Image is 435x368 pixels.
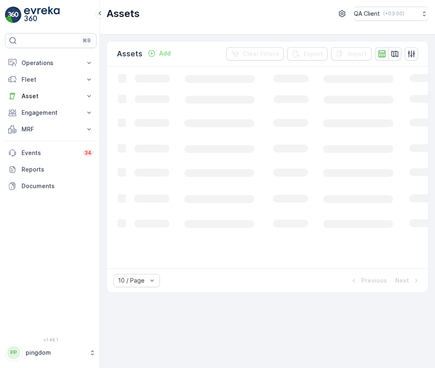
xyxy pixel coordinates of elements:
[5,88,97,104] button: Asset
[22,182,93,190] p: Documents
[22,109,80,117] p: Engagement
[5,145,97,161] a: Events34
[394,276,421,286] button: Next
[5,121,97,138] button: MRF
[348,50,367,58] p: Import
[144,48,174,58] button: Add
[349,276,388,286] button: Previous
[159,49,171,58] p: Add
[22,125,80,133] p: MRF
[5,337,97,342] span: v 1.48.1
[5,7,22,23] img: logo
[26,349,85,357] p: pingdom
[106,7,140,20] p: Assets
[5,178,97,194] a: Documents
[354,10,380,18] p: QA Client
[7,346,20,359] div: PP
[226,47,284,61] button: Clear Filters
[24,7,60,23] img: logo_light-DOdMpM7g.png
[5,55,97,71] button: Operations
[22,75,80,84] p: Fleet
[354,7,428,21] button: QA Client(+03:00)
[361,276,387,285] p: Previous
[5,104,97,121] button: Engagement
[117,48,143,60] p: Assets
[5,71,97,88] button: Fleet
[383,10,404,17] p: ( +03:00 )
[395,276,409,285] p: Next
[5,161,97,178] a: Reports
[22,92,80,100] p: Asset
[304,50,323,58] p: Export
[243,50,279,58] p: Clear Filters
[22,165,93,174] p: Reports
[287,47,328,61] button: Export
[85,150,92,156] p: 34
[82,37,91,44] p: ⌘B
[22,59,80,67] p: Operations
[5,344,97,361] button: PPpingdom
[331,47,372,61] button: Import
[22,149,78,157] p: Events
